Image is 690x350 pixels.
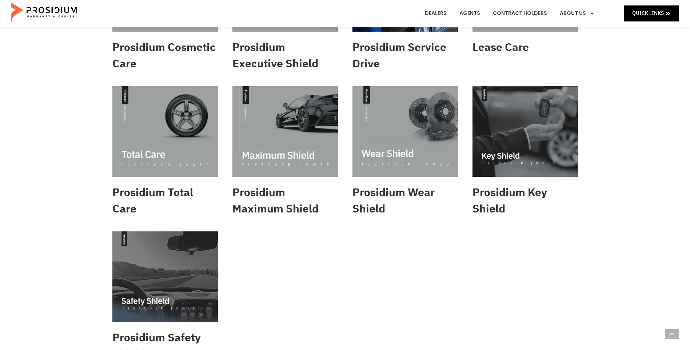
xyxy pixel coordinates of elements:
h2: Prosidium Total Care [112,184,218,217]
h2: Prosidium Maximum Shield [232,184,338,217]
h2: Prosidium Executive Shield [232,39,338,72]
h2: Prosidium Key Shield [472,184,578,217]
span: Quick Links [632,9,664,18]
h2: Prosidium Cosmetic Care [112,39,218,72]
h2: Prosidium Service Drive [352,39,458,72]
h2: Lease Care [472,39,578,55]
h2: Prosidium Wear Shield [352,184,458,217]
a: Quick Links [624,5,679,21]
